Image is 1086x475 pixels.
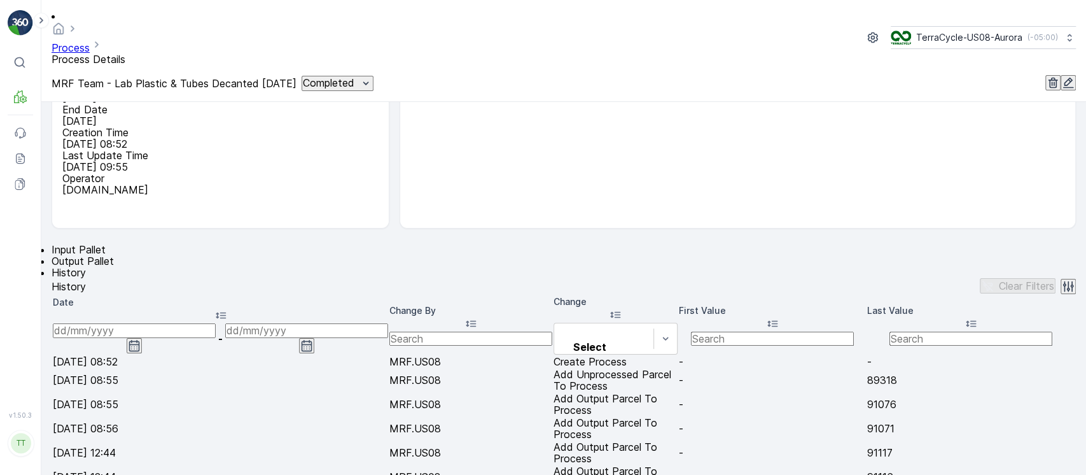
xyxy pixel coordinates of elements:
td: MRF.US08 [389,393,552,416]
p: 91076 [867,399,1075,410]
span: Process Details [52,53,125,66]
input: dd/mm/yyyy [225,323,388,337]
p: [DOMAIN_NAME] [62,184,375,195]
span: Input Pallet [52,243,106,256]
p: Add Unprocessed Parcel To Process [553,369,678,392]
td: [DATE] 08:52 [53,356,388,367]
button: Clear Filters [980,278,1055,294]
td: [DATE] 08:55 [53,393,388,416]
p: Creation Time [62,127,375,138]
input: Search [889,332,1052,346]
p: 91117 [867,447,1075,458]
td: MRF.US08 [389,369,552,392]
img: logo [8,10,33,36]
p: TerraCycle-US08-Aurora [916,31,1022,44]
button: TT [8,422,33,465]
td: - [867,356,1075,367]
div: TT [11,433,31,453]
td: [DATE] 08:55 [53,369,388,392]
span: v 1.50.3 [8,411,33,419]
td: MRF.US08 [389,417,552,440]
p: [DATE] 08:52 [62,138,375,150]
span: History [52,266,86,279]
td: [DATE] 12:44 [53,441,388,464]
a: Process [52,41,90,54]
p: [DATE] [62,115,375,127]
img: image_ci7OI47.png [891,31,911,45]
p: Add Output Parcel To Process [553,393,678,416]
p: End Date [62,104,375,115]
p: 91071 [867,423,1075,434]
p: Clear Filters [999,280,1054,292]
p: Add Output Parcel To Process [553,441,678,464]
span: Output Pallet [52,255,114,267]
p: Change By [389,304,552,317]
button: TerraCycle-US08-Aurora(-05:00) [891,26,1076,49]
input: Search [691,332,854,346]
p: 89318 [867,374,1075,386]
p: [DATE] 09:55 [62,161,375,173]
p: Select [559,341,620,353]
p: Completed [303,77,354,89]
p: ( -05:00 ) [1027,32,1058,43]
p: Last Value [867,304,1075,317]
p: First Value [679,304,866,317]
p: Create Process [553,356,678,367]
a: Homepage [52,25,66,38]
td: - [679,441,866,464]
td: - [679,417,866,440]
p: - [218,333,223,344]
p: Add Output Parcel To Process [553,417,678,440]
td: [DATE] 08:56 [53,417,388,440]
td: MRF.US08 [389,441,552,464]
td: - [679,369,866,392]
input: Search [389,332,552,346]
p: Last Update Time [62,150,375,161]
td: - [679,393,866,416]
input: dd/mm/yyyy [53,323,216,337]
p: History [52,281,86,292]
td: MRF.US08 [389,356,552,367]
p: MRF Team - Lab Plastic & Tubes Decanted [DATE] [52,78,296,89]
button: Completed [302,76,373,91]
p: Change [553,295,678,308]
p: Date [53,296,388,309]
td: - [679,356,866,367]
p: Operator [62,173,375,184]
